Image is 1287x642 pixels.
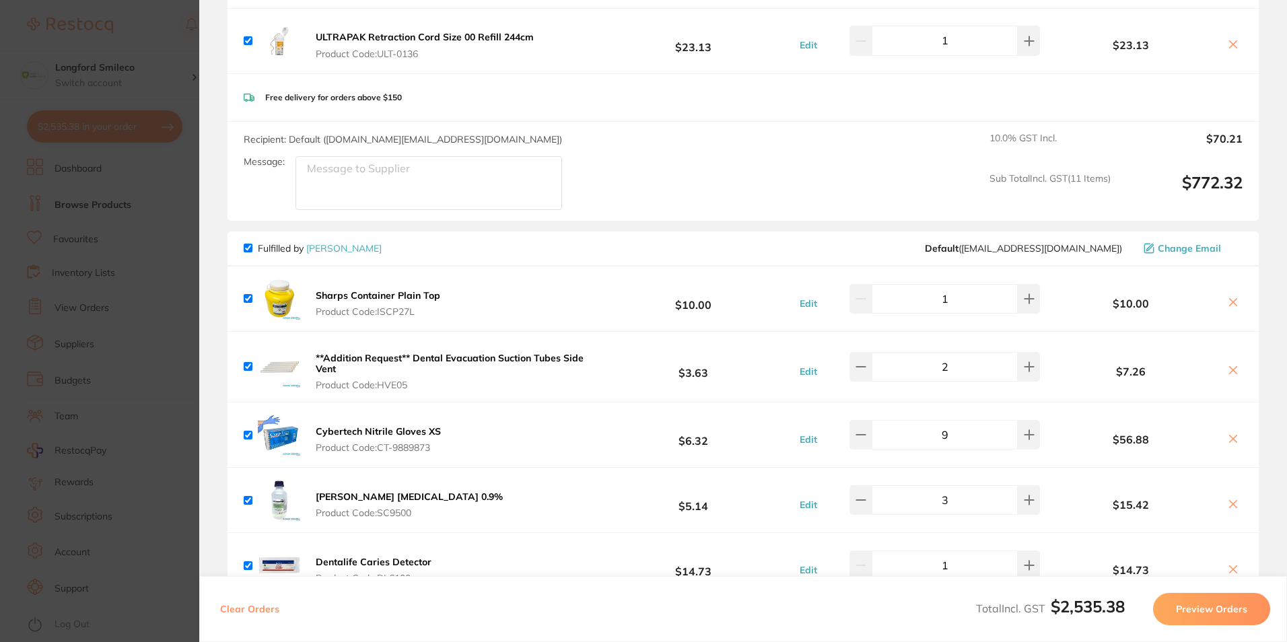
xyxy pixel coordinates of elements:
[258,413,301,456] img: NTRxbzMyNQ
[316,48,534,59] span: Product Code: ULT-0136
[258,478,301,522] img: dzV2bGFnaA
[1140,242,1243,254] button: Change Email
[1043,39,1218,51] b: $23.13
[925,243,1122,254] span: save@adamdental.com.au
[312,425,445,454] button: Cybertech Nitrile Gloves XS Product Code:CT-9889873
[593,28,793,53] b: $23.13
[593,355,793,380] b: $3.63
[316,442,441,453] span: Product Code: CT-9889873
[312,491,507,519] button: [PERSON_NAME] [MEDICAL_DATA] 0.9% Product Code:SC9500
[316,491,503,503] b: [PERSON_NAME] [MEDICAL_DATA] 0.9%
[316,289,440,301] b: Sharps Container Plain Top
[312,31,538,59] button: ULTRAPAK Retraction Cord Size 00 Refill 244cm Product Code:ULT-0136
[796,39,821,51] button: Edit
[306,242,382,254] a: [PERSON_NAME]
[593,488,793,513] b: $5.14
[244,156,285,168] label: Message:
[1043,297,1218,310] b: $10.00
[312,556,436,584] button: Dentalife Caries Detector Product Code:DL6100
[925,242,959,254] b: Default
[216,593,283,625] button: Clear Orders
[258,544,301,587] img: dHA4MGkyZw
[316,380,589,390] span: Product Code: HVE05
[1051,596,1125,616] b: $2,535.38
[258,20,301,63] img: c3EzNDlxbQ
[312,352,593,391] button: **Addition Request** Dental Evacuation Suction Tubes Side Vent Product Code:HVE05
[316,573,431,583] span: Product Code: DL6100
[1158,243,1221,254] span: Change Email
[1043,433,1218,445] b: $56.88
[316,425,441,437] b: Cybertech Nitrile Gloves XS
[1121,133,1243,162] output: $70.21
[593,553,793,578] b: $14.73
[316,352,584,375] b: **Addition Request** Dental Evacuation Suction Tubes Side Vent
[316,306,440,317] span: Product Code: ISCP27L
[976,602,1125,615] span: Total Incl. GST
[265,93,402,102] p: Free delivery for orders above $150
[593,423,793,448] b: $6.32
[1153,593,1270,625] button: Preview Orders
[258,345,301,388] img: Y2I0ZmtrZQ
[796,365,821,378] button: Edit
[989,173,1111,210] span: Sub Total Incl. GST ( 11 Items)
[316,31,534,43] b: ULTRAPAK Retraction Cord Size 00 Refill 244cm
[258,243,382,254] p: Fulfilled by
[593,286,793,311] b: $10.00
[1043,564,1218,576] b: $14.73
[1043,499,1218,511] b: $15.42
[312,289,444,318] button: Sharps Container Plain Top Product Code:ISCP27L
[316,507,503,518] span: Product Code: SC9500
[1121,173,1243,210] output: $772.32
[796,433,821,445] button: Edit
[796,297,821,310] button: Edit
[258,277,301,320] img: c3N6dWM2OA
[796,564,821,576] button: Edit
[796,499,821,511] button: Edit
[244,133,562,145] span: Recipient: Default ( [DOMAIN_NAME][EMAIL_ADDRESS][DOMAIN_NAME] )
[1043,365,1218,378] b: $7.26
[316,556,431,568] b: Dentalife Caries Detector
[989,133,1111,162] span: 10.0 % GST Incl.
